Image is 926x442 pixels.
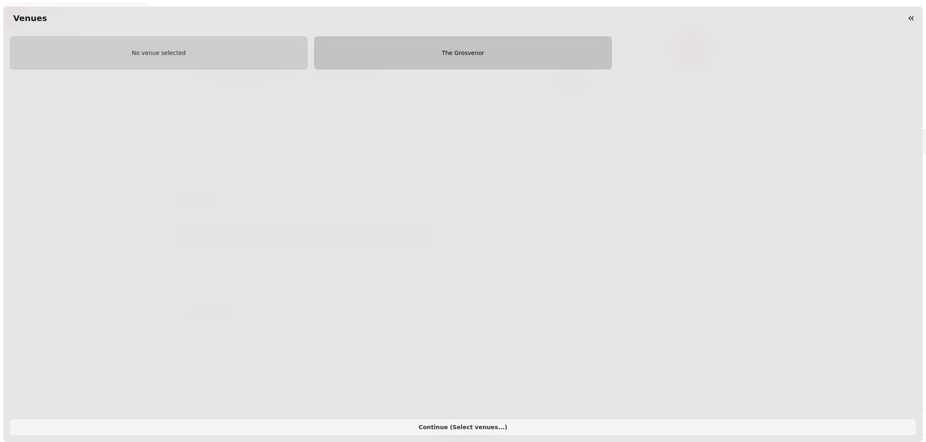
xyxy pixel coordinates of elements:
button: The Grosvenor [314,36,612,69]
span: Continue ( Select venues... ) [17,424,909,430]
button: Continue (Select venues...) [10,419,916,435]
button: No venue selected [10,36,308,69]
span: No venue selected [132,50,186,56]
h2: Venues [10,12,47,24]
span: The Grosvenor [442,50,484,56]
